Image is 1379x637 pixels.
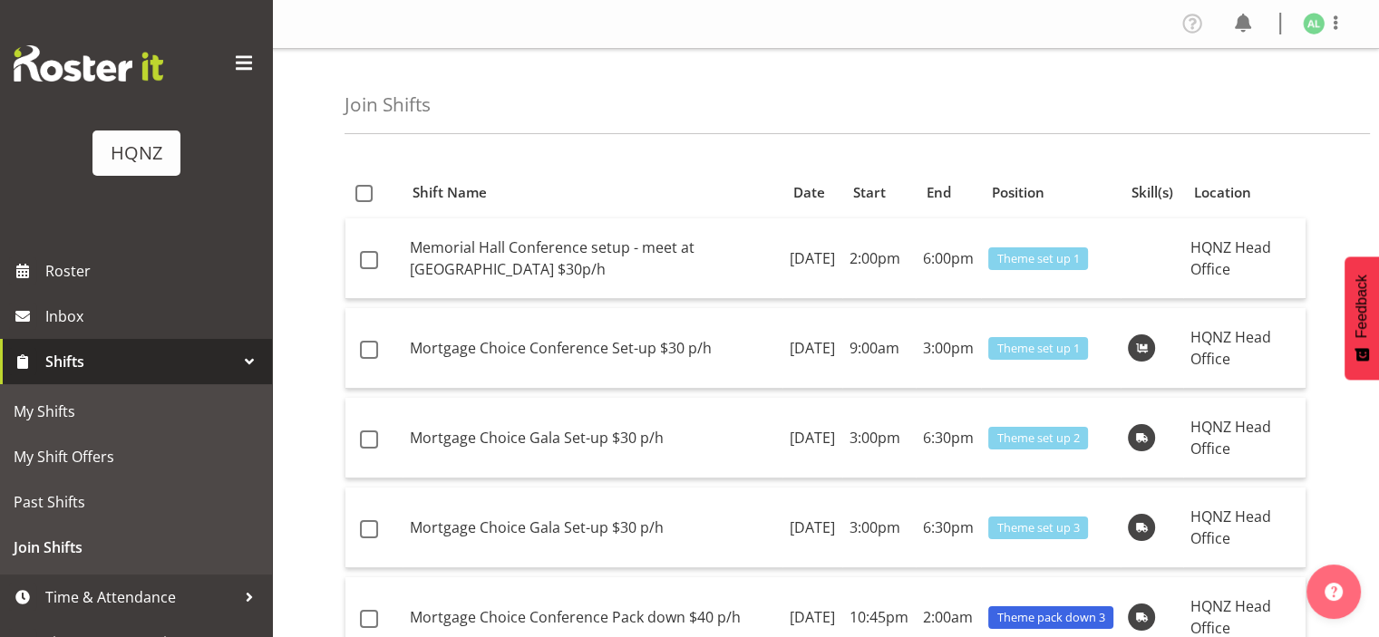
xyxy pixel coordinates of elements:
[1183,218,1306,299] td: HQNZ Head Office
[14,45,163,82] img: Rosterit website logo
[45,584,236,611] span: Time & Attendance
[403,308,782,389] td: Mortgage Choice Conference Set-up $30 p/h
[1303,13,1325,34] img: ana-ledesma2609.jpg
[997,429,1080,447] span: Theme set up 2
[997,519,1080,536] span: Theme set up 3
[853,182,886,203] span: Start
[1183,398,1306,478] td: HQNZ Head Office
[403,487,782,568] td: Mortgage Choice Gala Set-up $30 p/h
[1183,308,1306,389] td: HQNZ Head Office
[403,398,782,478] td: Mortgage Choice Gala Set-up $30 p/h
[45,257,263,285] span: Roster
[782,398,842,478] td: [DATE]
[14,488,258,516] span: Past Shifts
[1354,275,1370,338] span: Feedback
[1194,182,1251,203] span: Location
[45,303,263,330] span: Inbox
[45,348,236,375] span: Shifts
[916,308,981,389] td: 3:00pm
[997,340,1080,357] span: Theme set up 1
[782,308,842,389] td: [DATE]
[842,398,916,478] td: 3:00pm
[111,140,162,167] div: HQNZ
[1131,182,1173,203] span: Skill(s)
[1183,487,1306,568] td: HQNZ Head Office
[1345,256,1379,380] button: Feedback - Show survey
[992,182,1044,203] span: Position
[842,308,916,389] td: 9:00am
[403,218,782,299] td: Memorial Hall Conference setup - meet at [GEOGRAPHIC_DATA] $30p/h
[14,398,258,425] span: My Shifts
[413,182,487,203] span: Shift Name
[842,487,916,568] td: 3:00pm
[5,434,267,479] a: My Shift Offers
[14,443,258,470] span: My Shift Offers
[5,479,267,525] a: Past Shifts
[5,389,267,434] a: My Shifts
[345,94,431,115] h4: Join Shifts
[997,609,1105,626] span: Theme pack down 3
[5,525,267,570] a: Join Shifts
[997,250,1080,267] span: Theme set up 1
[916,398,981,478] td: 6:30pm
[793,182,825,203] span: Date
[1325,583,1343,601] img: help-xxl-2.png
[782,487,842,568] td: [DATE]
[14,534,258,561] span: Join Shifts
[916,218,981,299] td: 6:00pm
[782,218,842,299] td: [DATE]
[842,218,916,299] td: 2:00pm
[927,182,951,203] span: End
[916,487,981,568] td: 6:30pm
